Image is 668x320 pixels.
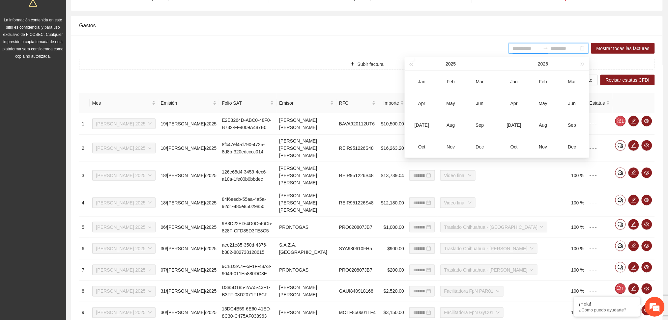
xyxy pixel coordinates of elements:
[533,121,553,129] div: Aug
[642,143,652,148] span: eye
[642,307,652,313] span: eye
[412,99,432,107] div: Apr
[615,241,626,251] button: comment
[642,243,652,249] span: eye
[79,16,655,35] div: Gastos
[629,222,639,227] span: edit
[538,57,548,70] button: 2026
[615,219,626,230] button: comment
[219,217,276,238] td: 9B3D22ED-4D0C-46C5-828F-CFD85D3FE8C5
[336,162,378,189] td: REIR951226S48
[441,121,461,129] div: Aug
[529,92,558,114] td: 2026-05
[276,93,336,113] th: Emisor
[642,116,652,126] button: eye
[550,238,587,259] td: 100 %
[616,265,625,270] span: comment
[615,195,626,205] button: comment
[158,217,219,238] td: 06/[PERSON_NAME]/2025
[596,45,650,52] span: Mostrar todas las facturas
[529,70,558,92] td: 2026-02
[642,119,652,124] span: eye
[96,171,152,180] span: Julio 2025
[276,135,336,162] td: [PERSON_NAME] [PERSON_NAME] [PERSON_NAME]
[276,189,336,217] td: [PERSON_NAME] [PERSON_NAME] [PERSON_NAME]
[158,135,219,162] td: 18/[PERSON_NAME]/2025
[358,61,384,68] span: Subir factura
[96,265,152,275] span: Julio 2025
[562,121,582,129] div: Sep
[533,143,553,150] div: Nov
[96,308,152,318] span: Julio 2025
[529,136,558,157] td: 2026-11
[276,113,336,135] td: [PERSON_NAME] [PERSON_NAME]
[465,70,494,92] td: 2025-03
[504,143,524,150] div: Oct
[470,143,490,150] div: Dec
[587,162,613,189] td: - - -
[378,93,407,113] th: Importe
[96,286,152,296] span: Julio 2025
[350,62,355,67] span: plus
[219,189,276,217] td: 84f6eecb-55aa-4a5a-92d1-485e85029850
[336,189,378,217] td: REIR951226S48
[96,198,152,208] span: Julio 2025
[616,198,625,203] span: comment
[79,238,90,259] td: 6
[629,119,639,124] span: edit
[600,75,655,85] button: Revisar estatus CFDI
[161,99,212,107] span: Emisión
[616,170,625,175] span: comment
[629,198,639,203] span: edit
[504,121,524,129] div: [DATE]
[276,162,336,189] td: [PERSON_NAME] [PERSON_NAME] [PERSON_NAME]
[378,162,407,189] td: $13,739.04
[470,121,490,129] div: Sep
[158,259,219,281] td: 07/[PERSON_NAME]/2025
[79,259,90,281] td: 7
[615,140,626,151] button: comment
[412,143,432,150] div: Oct
[558,92,587,114] td: 2026-06
[436,136,465,157] td: 2025-11
[629,265,639,270] span: edit
[378,217,407,238] td: $1,000.00
[158,113,219,135] td: 19/[PERSON_NAME]/2025
[96,119,152,129] span: Julio 2025
[336,113,378,135] td: BAVA920112UT6
[378,189,407,217] td: $12,180.00
[158,238,219,259] td: 30/[PERSON_NAME]/2025
[562,99,582,107] div: Jun
[38,88,91,154] span: Estamos en línea.
[550,281,587,302] td: 100 %
[96,244,152,253] span: Julio 2025
[642,198,652,203] span: eye
[407,92,436,114] td: 2025-04
[276,259,336,281] td: PRONTOGAS
[79,135,90,162] td: 2
[378,238,407,259] td: $900.00
[543,46,548,51] span: swap-right
[336,93,378,113] th: RFC
[616,222,625,227] span: comment
[558,70,587,92] td: 2026-03
[629,286,639,291] span: edit
[616,143,625,148] span: comment
[550,189,587,217] td: 100 %
[79,281,90,302] td: 8
[407,136,436,157] td: 2025-10
[219,93,276,113] th: Folio SAT
[3,18,64,59] span: La información contenida en este sitio es confidencial y para uso exclusivo de FICOSEC. Cualquier...
[587,93,613,113] th: Estatus
[444,222,544,232] span: Traslado Chihuahua - Guerrero
[642,286,652,291] span: eye
[558,136,587,157] td: 2026-12
[558,114,587,136] td: 2026-09
[378,259,407,281] td: $200.00
[444,308,500,318] span: Facilitadora FpN GyC01
[465,92,494,114] td: 2025-06
[441,77,461,85] div: Feb
[90,93,158,113] th: Mes
[276,238,336,259] td: S.A.Z.A. [GEOGRAPHIC_DATA]
[336,135,378,162] td: REIR951226S48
